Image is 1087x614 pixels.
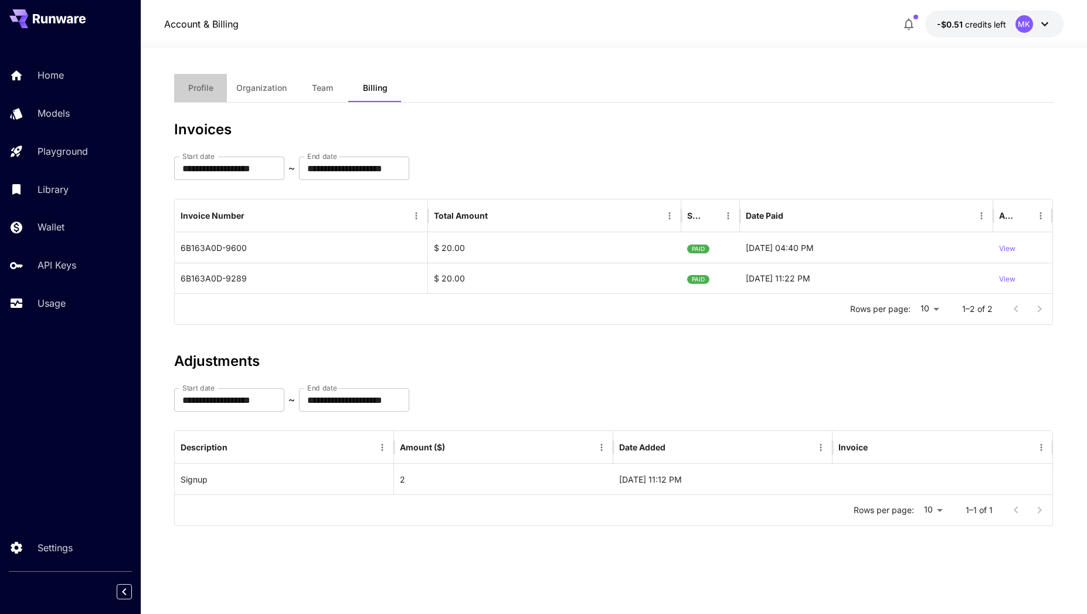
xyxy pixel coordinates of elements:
[854,504,914,516] p: Rows per page:
[312,83,333,93] span: Team
[38,296,66,310] p: Usage
[236,83,287,93] span: Organization
[374,439,390,456] button: Menu
[720,208,736,224] button: Menu
[181,473,208,486] p: Signup
[38,258,76,272] p: API Keys
[38,220,64,234] p: Wallet
[1032,208,1049,224] button: Menu
[489,208,505,224] button: Sort
[667,439,683,456] button: Sort
[784,208,801,224] button: Sort
[434,211,488,221] div: Total Amount
[915,300,943,317] div: 10
[937,19,965,29] span: -$0.51
[999,274,1015,285] p: View
[428,263,681,293] div: $ 20.00
[687,264,709,294] span: PAID
[919,501,947,518] div: 10
[1016,208,1032,224] button: Sort
[813,439,829,456] button: Menu
[740,263,993,293] div: 13-08-2025 11:22 PM
[394,464,613,494] div: 2
[999,211,1015,221] div: Action
[1015,15,1033,33] div: MK
[965,19,1006,29] span: credits left
[925,11,1064,38] button: -$0.5097MK
[164,17,239,31] nav: breadcrumb
[175,263,428,293] div: 6B163A0D-9289
[125,581,141,602] div: Collapse sidebar
[175,232,428,263] div: 6B163A0D-9600
[408,208,424,224] button: Menu
[962,303,993,315] p: 1–2 of 2
[117,584,132,599] button: Collapse sidebar
[188,83,213,93] span: Profile
[838,442,868,452] div: Invoice
[182,151,215,161] label: Start date
[174,121,1054,138] h3: Invoices
[182,383,215,393] label: Start date
[740,232,993,263] div: 18-08-2025 04:40 PM
[229,439,245,456] button: Sort
[446,439,463,456] button: Sort
[746,211,783,221] div: Date Paid
[38,68,64,82] p: Home
[38,106,70,120] p: Models
[613,464,833,494] div: 13-08-2025 11:12 PM
[937,18,1006,30] div: -$0.5097
[428,232,681,263] div: $ 20.00
[307,151,337,161] label: End date
[973,208,990,224] button: Menu
[593,439,610,456] button: Menu
[246,208,262,224] button: Sort
[307,383,337,393] label: End date
[1033,439,1049,456] button: Menu
[363,83,388,93] span: Billing
[999,243,1015,255] p: View
[661,208,678,224] button: Menu
[38,144,88,158] p: Playground
[181,211,244,221] div: Invoice Number
[966,504,993,516] p: 1–1 of 1
[999,263,1015,293] button: View
[400,442,445,452] div: Amount ($)
[869,439,885,456] button: Sort
[619,442,665,452] div: Date Added
[999,233,1015,263] button: View
[38,182,69,196] p: Library
[288,161,295,175] p: ~
[687,234,709,264] span: PAID
[174,353,1054,369] h3: Adjustments
[164,17,239,31] a: Account & Billing
[704,208,720,224] button: Sort
[850,303,911,315] p: Rows per page:
[38,541,73,555] p: Settings
[288,393,295,407] p: ~
[181,442,227,452] div: Description
[687,211,702,221] div: Status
